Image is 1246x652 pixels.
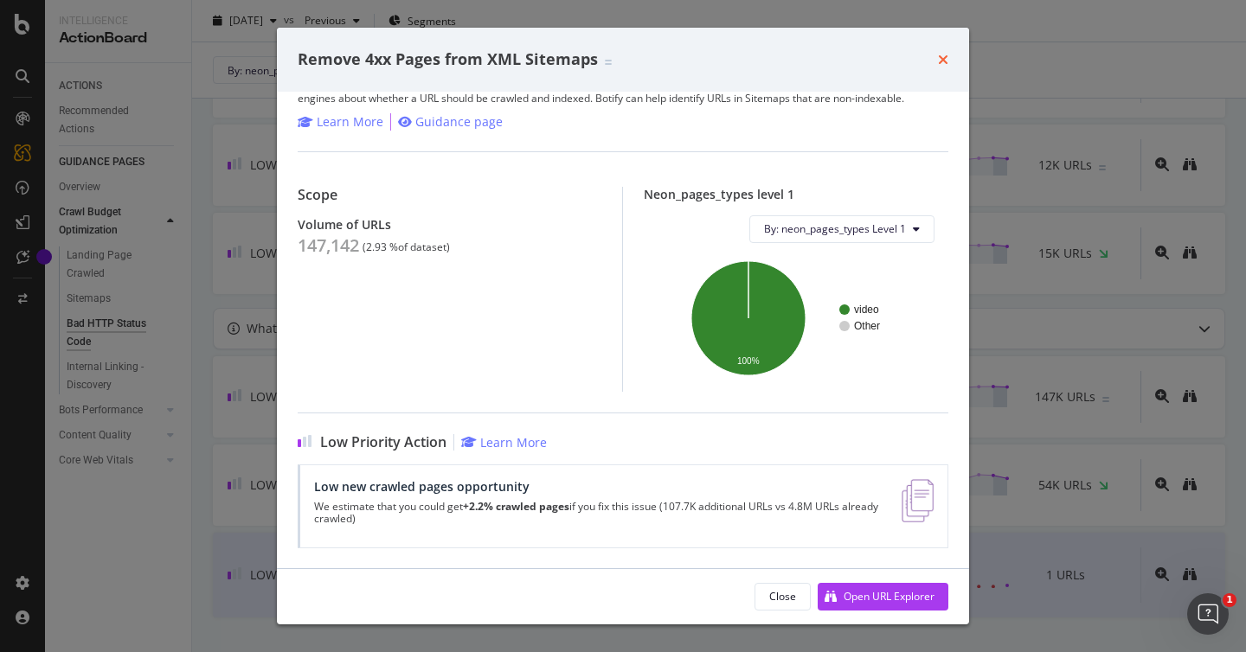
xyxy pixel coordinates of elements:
button: By: neon_pages_types Level 1 [749,215,934,243]
div: Close [769,589,796,604]
text: 100% [737,356,760,366]
svg: A chart. [658,257,934,378]
div: Low new crawled pages opportunity [314,479,881,494]
img: e5DMFwAAAABJRU5ErkJggg== [902,479,934,522]
div: Open URL Explorer [844,589,934,604]
div: Learn More [480,434,547,451]
strong: +2.2% crawled pages [463,499,569,514]
div: Guidance page [415,113,503,131]
span: Low Priority Action [320,434,446,451]
span: Remove 4xx Pages from XML Sitemaps [298,48,598,69]
a: Learn More [461,434,547,451]
p: We estimate that you could get if you fix this issue (107.7K additional URLs vs 4.8M URLs already... [314,501,881,525]
div: modal [277,28,969,624]
span: By: neon_pages_types Level 1 [764,221,906,236]
iframe: Intercom live chat [1187,593,1229,635]
div: Scope [298,187,601,203]
span: 1 [1223,593,1236,607]
button: Close [755,583,811,610]
a: Guidance page [398,113,503,131]
div: ( 2.93 % of dataset ) [363,241,450,253]
a: Learn More [298,113,383,131]
text: video [854,304,879,316]
img: Equal [605,60,612,65]
div: Volume of URLs [298,217,601,232]
text: Other [854,320,880,332]
div: Learn More [317,113,383,131]
div: times [938,48,948,71]
div: 147,142 [298,235,359,256]
button: Open URL Explorer [818,583,948,610]
div: Neon_pages_types level 1 [644,187,948,201]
